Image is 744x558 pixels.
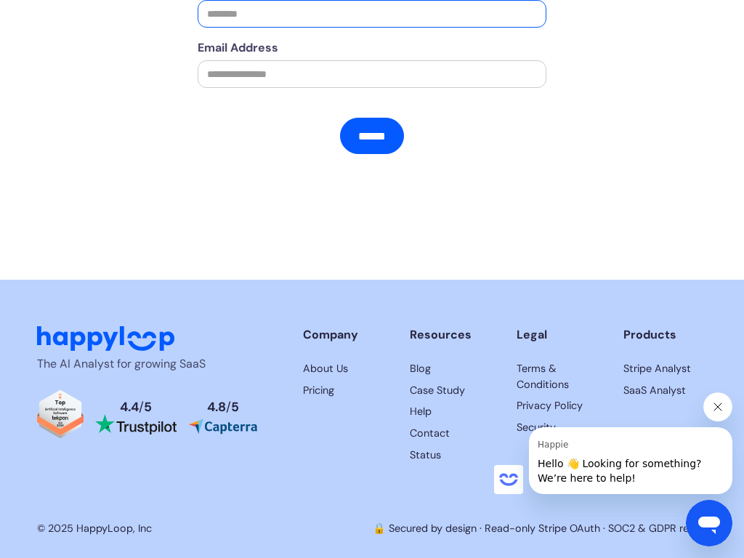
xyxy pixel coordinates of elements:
iframe: Mensaje de Happie [529,427,732,494]
a: Read reviews about HappyLoop on Capterra [188,401,258,434]
div: 4.4 5 [120,401,152,414]
a: HappyLoop's Terms & Conditions [517,361,600,392]
div: Company [303,326,387,344]
a: HappyLoop's Status [410,448,493,464]
img: HappyLoop Logo [37,326,174,352]
a: Read HappyLoop case studies [410,361,493,377]
div: 4.8 5 [207,401,239,414]
div: © 2025 HappyLoop, Inc [37,521,152,537]
div: Resources [410,326,493,344]
div: Products [623,326,707,344]
a: Read reviews about HappyLoop on Tekpon [37,390,84,445]
span: / [226,399,231,415]
iframe: Botón para iniciar la ventana de mensajería [686,500,732,546]
p: The AI Analyst for growing SaaS [37,355,258,373]
a: HappyLoop's Terms & Conditions [623,361,707,377]
span: / [139,399,144,415]
div: Happie dice “Hello 👋 Looking for something? We’re here to help!”. Abra la ventana de mensajería p... [494,392,732,494]
a: View HappyLoop pricing plans [303,383,387,399]
a: 🔒 Secured by design · Read-only Stripe OAuth · SOC2 & GDPR ready [373,522,707,535]
a: HappyLoop's Privacy Policy [623,383,707,399]
a: Contact HappyLoop support [410,426,493,442]
a: Read HappyLoop case studies [410,383,493,399]
iframe: Cerrar mensaje de Happie [703,392,732,421]
a: Learn more about HappyLoop [303,361,387,377]
a: Get help with HappyLoop [410,404,493,420]
div: Legal [517,326,600,344]
label: Email Address [198,39,546,57]
iframe: sin contenido [494,465,523,494]
a: Read reviews about HappyLoop on Trustpilot [95,401,177,434]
